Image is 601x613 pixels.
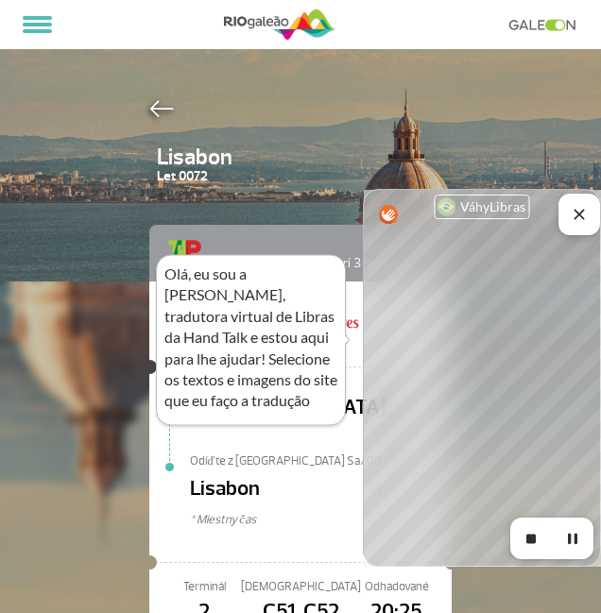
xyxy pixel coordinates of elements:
[157,143,232,171] font: Lisabon
[190,475,260,502] font: Lisabon
[552,518,593,559] button: Pozastaviť preklad
[241,579,361,594] font: [DEMOGRAPHIC_DATA]
[157,167,208,184] font: Let 0072
[510,518,552,559] button: Zastaviť preklad
[183,579,226,594] font: Terminál
[190,453,424,468] font: Odíďte z [GEOGRAPHIC_DATA] Sa/09 o 20:25*
[190,512,256,527] font: * Miestny čas
[365,579,429,594] font: Odhadované
[558,194,600,235] button: Zatvoriť prekladač posunkovej reči
[460,198,525,215] p: Libras
[460,198,489,214] font: Váhy
[164,264,337,412] textarea: Olá, eu sou a [PERSON_NAME], tradutora virtual de Libras da Hand Talk e estou aqui para lhe ajuda...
